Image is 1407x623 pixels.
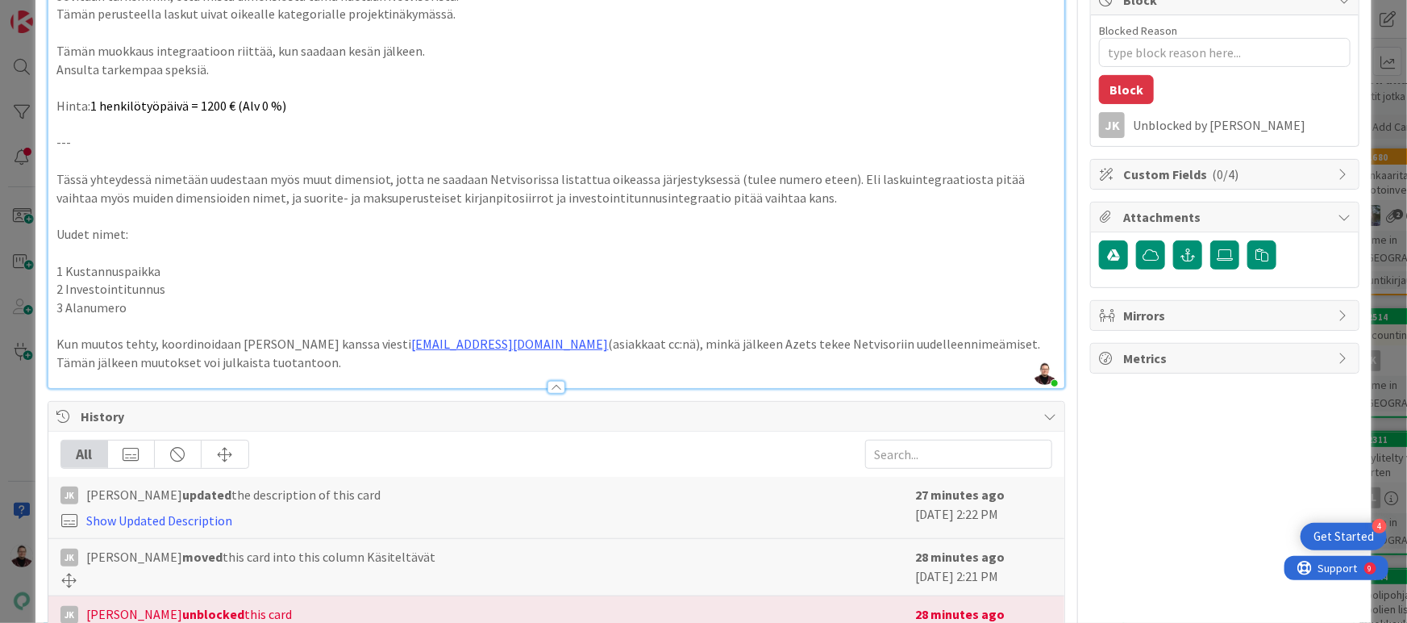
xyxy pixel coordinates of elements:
[84,6,88,19] div: 9
[915,606,1005,622] b: 28 minutes ago
[56,225,1057,244] p: Uudet nimet:
[56,5,1057,23] p: Tämän perusteella laskut uivat oikealle kategorialle projektinäkymässä.
[34,2,73,22] span: Support
[915,549,1005,565] b: 28 minutes ago
[56,262,1057,281] p: 1 Kustannuspaikka
[56,335,1057,371] p: Kun muutos tehty, koordinoidaan [PERSON_NAME] kanssa viesti (asiakkaat cc:nä), minkä jälkeen Azet...
[86,485,381,504] span: [PERSON_NAME] the description of this card
[865,440,1052,469] input: Search...
[182,606,244,622] b: unblocked
[86,512,232,529] a: Show Updated Description
[915,487,1005,503] b: 27 minutes ago
[56,170,1057,207] p: Tässä yhteydessä nimetään uudestaan myös muut dimensiot, jotta ne saadaan Netvisorissa listattua ...
[56,280,1057,299] p: 2 Investointitunnus
[56,42,1057,61] p: Tämän muokkaus integraatioon riittää, kun saadaan kesän jälkeen.
[56,299,1057,317] p: 3 Alanumero
[1099,112,1125,138] div: JK
[81,407,1036,426] span: History
[915,547,1052,587] div: [DATE] 2:21 PM
[1123,349,1330,368] span: Metrics
[1133,118,1351,132] div: Unblocked by [PERSON_NAME]
[86,547,436,567] span: [PERSON_NAME] this card into this column Käsiteltävät
[1034,362,1056,385] img: GyOPHTWdLeFzhezoR5WqbUuXKKP5xpSS.jpg
[1301,523,1387,550] div: Open Get Started checklist, remaining modules: 4
[1313,529,1374,545] div: Get Started
[56,97,1057,115] p: Hinta:
[1099,23,1177,38] label: Blocked Reason
[1123,306,1330,325] span: Mirrors
[60,487,78,504] div: JK
[90,98,286,114] span: 1 henkilötyöpäivä = 1200 € (Alv 0 %)
[61,441,108,468] div: All
[412,336,609,352] a: [EMAIL_ADDRESS][DOMAIN_NAME]
[1372,519,1387,533] div: 4
[56,133,1057,152] p: ---
[182,549,223,565] b: moved
[56,61,1057,79] p: Ansulta tarkempaa speksiä.
[1123,207,1330,227] span: Attachments
[1123,165,1330,184] span: Custom Fields
[1212,166,1238,182] span: ( 0/4 )
[915,485,1052,530] div: [DATE] 2:22 PM
[182,487,231,503] b: updated
[60,549,78,567] div: JK
[1099,75,1154,104] button: Block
